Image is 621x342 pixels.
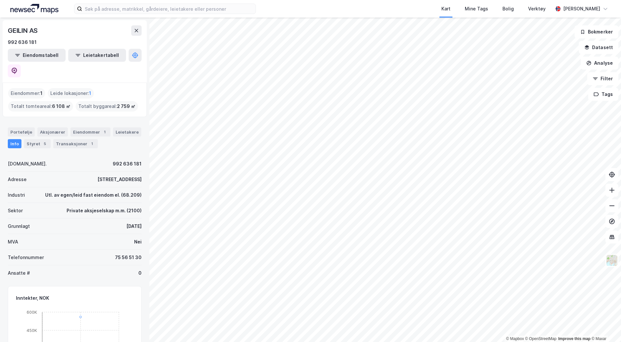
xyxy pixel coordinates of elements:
div: [PERSON_NAME] [563,5,600,13]
img: logo.a4113a55bc3d86da70a041830d287a7e.svg [10,4,58,14]
div: Verktøy [528,5,546,13]
button: Leietakertabell [68,49,126,62]
div: 75 56 51 30 [115,254,142,261]
div: 0 [138,269,142,277]
button: Bokmerker [575,25,618,38]
button: Datasett [579,41,618,54]
div: Aksjonærer [37,127,68,137]
div: Utl. av egen/leid fast eiendom el. (68.209) [45,191,142,199]
a: Mapbox [506,336,524,341]
div: Leietakere [113,127,141,137]
div: Styret [24,139,51,148]
div: Leide lokasjoner : [48,88,94,99]
button: Eiendomstabell [8,49,66,62]
div: Ansatte # [8,269,30,277]
img: Z [606,254,618,267]
div: 1 [89,140,95,147]
div: Kart [441,5,450,13]
button: Filter [587,72,618,85]
div: Totalt tomteareal : [8,101,73,112]
div: [DATE] [126,222,142,230]
button: Analyse [581,57,618,70]
input: Søk på adresse, matrikkel, gårdeiere, leietakere eller personer [82,4,256,14]
div: Info [8,139,21,148]
div: 5 [42,140,48,147]
tspan: 450K [27,327,37,333]
tspan: 600K [27,309,37,314]
div: Totalt byggareal : [76,101,138,112]
div: Transaksjoner [53,139,98,148]
div: Sektor [8,207,23,215]
div: Portefølje [8,127,35,137]
div: MVA [8,238,18,246]
span: 6 108 ㎡ [52,102,70,110]
div: 992 636 181 [113,160,142,168]
button: Tags [588,88,618,101]
div: 1 [101,129,108,135]
div: Bolig [502,5,514,13]
a: OpenStreetMap [525,336,557,341]
div: [DOMAIN_NAME]. [8,160,47,168]
div: Nei [134,238,142,246]
span: 1 [89,89,91,97]
div: Grunnlagt [8,222,30,230]
div: Mine Tags [465,5,488,13]
div: [STREET_ADDRESS] [97,176,142,183]
a: Improve this map [558,336,590,341]
div: GEILIN AS [8,25,39,36]
div: Private aksjeselskap m.m. (2100) [67,207,142,215]
div: Adresse [8,176,27,183]
span: 2 759 ㎡ [117,102,135,110]
div: Telefonnummer [8,254,44,261]
span: 1 [40,89,43,97]
div: Kontrollprogram for chat [589,311,621,342]
div: Inntekter, NOK [16,294,49,302]
iframe: Chat Widget [589,311,621,342]
div: Industri [8,191,25,199]
div: Eiendommer : [8,88,45,99]
div: Eiendommer [70,127,110,137]
div: 992 636 181 [8,38,37,46]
